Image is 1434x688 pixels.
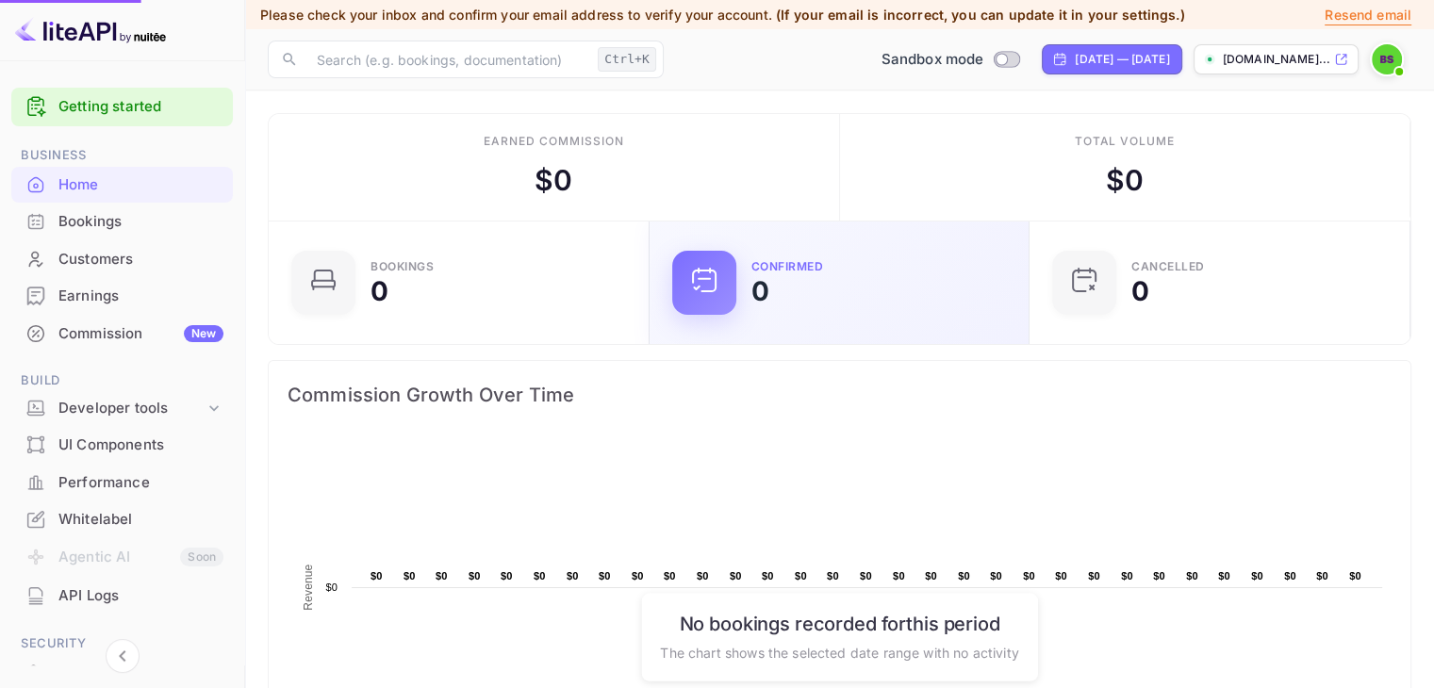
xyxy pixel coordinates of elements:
div: API Logs [11,578,233,614]
div: Whitelabel [58,509,223,531]
h6: No bookings recorded for this period [660,612,1018,634]
div: Performance [11,465,233,501]
text: $0 [1186,570,1198,582]
text: $0 [827,570,839,582]
a: Bookings [11,204,233,238]
a: Whitelabel [11,501,233,536]
div: Switch to Production mode [874,49,1028,71]
div: $ 0 [535,159,572,202]
a: Performance [11,465,233,500]
img: LiteAPI logo [15,15,166,45]
div: Ctrl+K [598,47,656,72]
text: $0 [1316,570,1328,582]
a: Customers [11,241,233,276]
div: Total volume [1074,133,1175,150]
text: $0 [1284,570,1296,582]
div: 0 [1131,278,1149,304]
div: Getting started [11,88,233,126]
div: Earned commission [484,133,623,150]
text: Revenue [302,564,315,610]
text: $0 [436,570,448,582]
div: Earnings [11,278,233,315]
text: $0 [958,570,970,582]
text: $0 [534,570,546,582]
div: Home [58,174,223,196]
div: Confirmed [751,261,824,272]
text: $0 [925,570,937,582]
text: $0 [1153,570,1165,582]
div: Customers [11,241,233,278]
text: $0 [860,570,872,582]
text: $0 [501,570,513,582]
text: $0 [599,570,611,582]
span: Commission Growth Over Time [288,380,1392,410]
div: Earnings [58,286,223,307]
div: Whitelabel [11,501,233,538]
div: Customers [58,249,223,270]
div: Commission [58,323,223,345]
p: [DOMAIN_NAME]... [1223,51,1330,68]
text: $0 [1121,570,1133,582]
div: Team management [58,662,223,683]
p: Resend email [1325,5,1411,25]
text: $0 [762,570,774,582]
div: 0 [751,278,769,304]
a: Getting started [58,96,223,118]
span: Security [11,633,233,654]
text: $0 [1088,570,1100,582]
div: Performance [58,472,223,494]
div: Developer tools [11,392,233,425]
text: $0 [893,570,905,582]
img: Bayu Setiawan [1372,44,1402,74]
a: Home [11,167,233,202]
text: $0 [664,570,676,582]
div: CommissionNew [11,316,233,352]
text: $0 [371,570,383,582]
text: $0 [1055,570,1067,582]
text: $0 [325,582,338,593]
div: [DATE] — [DATE] [1075,51,1169,68]
text: $0 [795,570,807,582]
span: Sandbox mode [882,49,984,71]
a: UI Components [11,427,233,462]
text: $0 [1349,570,1361,582]
div: UI Components [11,427,233,464]
text: $0 [469,570,481,582]
text: $0 [632,570,644,582]
div: $ 0 [1106,159,1144,202]
div: Home [11,167,233,204]
div: New [184,325,223,342]
span: Please check your inbox and confirm your email address to verify your account. [260,7,772,23]
div: UI Components [58,434,223,456]
text: $0 [1023,570,1035,582]
a: CommissionNew [11,316,233,351]
text: $0 [1218,570,1230,582]
text: $0 [990,570,1002,582]
span: Business [11,145,233,166]
a: Earnings [11,278,233,313]
span: Build [11,370,233,391]
div: CANCELLED [1131,261,1205,272]
div: Developer tools [58,398,205,419]
text: $0 [404,570,416,582]
div: 0 [371,278,388,304]
div: Bookings [58,211,223,233]
p: The chart shows the selected date range with no activity [660,642,1018,662]
text: $0 [730,570,742,582]
text: $0 [1251,570,1263,582]
div: API Logs [58,585,223,607]
input: Search (e.g. bookings, documentation) [305,41,590,78]
div: Bookings [371,261,434,272]
button: Collapse navigation [106,639,140,673]
a: API Logs [11,578,233,613]
span: (If your email is incorrect, you can update it in your settings.) [776,7,1185,23]
text: $0 [697,570,709,582]
text: $0 [567,570,579,582]
div: Bookings [11,204,233,240]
